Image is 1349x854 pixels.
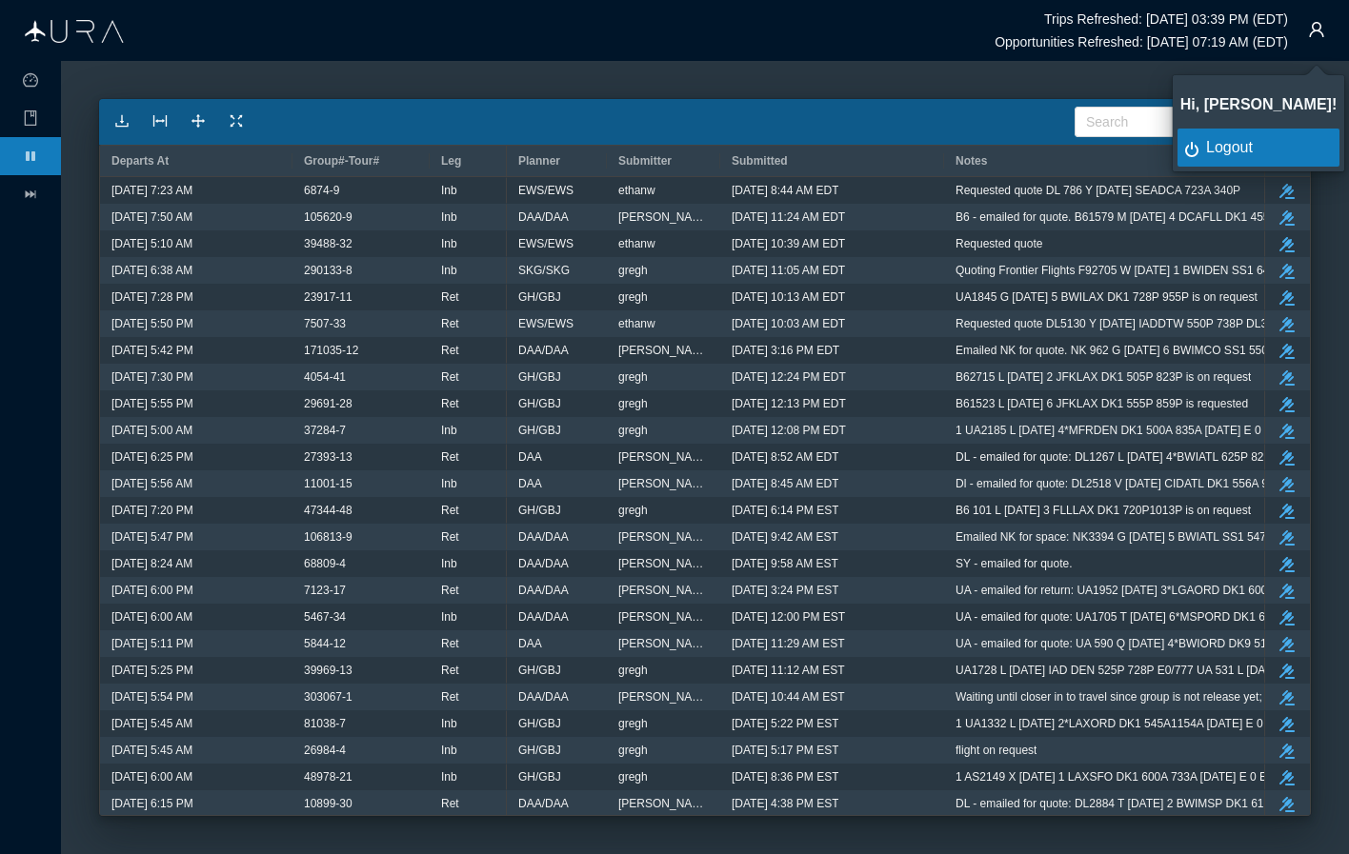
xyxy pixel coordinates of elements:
span: Emailed NK for quote. NK 962 G [DATE] 6 BWIMCO SS1 550P 814P [956,338,1305,363]
span: Inb [441,471,457,496]
span: gregh [618,365,648,389]
span: DAA/DAA [518,791,569,816]
span: Inb [441,205,457,229]
span: gregh [618,391,648,416]
span: Inb [441,738,457,763]
span: B6 101 L [DATE] 3 FLLLAX DK1 720P1013P is on request [956,498,1251,523]
span: ethanw [618,178,655,203]
span: Ret [441,445,459,469]
span: 106813-9 [304,525,352,549]
span: 27393-13 [304,445,352,469]
span: 26984-4 [304,738,346,763]
span: Inb [441,551,457,576]
span: GH/GBJ [518,285,561,309]
span: [DATE] 11:29 AM EST [732,631,845,656]
span: gregh [618,765,648,789]
span: ethanw [618,311,655,336]
span: DAA/DAA [518,578,569,603]
button: icon: download [107,107,137,137]
span: DAA/DAA [518,205,569,229]
span: gregh [618,285,648,309]
span: [DATE] 12:00 PM EST [732,605,845,629]
span: 6874-9 [304,178,339,203]
i: icon: dashboard [23,72,38,88]
span: [PERSON_NAME] [618,791,709,816]
span: 5467-34 [304,605,346,629]
span: Group#-Tour# [304,154,379,168]
span: [PERSON_NAME] [618,578,709,603]
span: [DATE] 6:25 PM [111,445,193,469]
span: [DATE] 5:10 AM [111,231,192,256]
span: GH/GBJ [518,765,561,789]
span: [DATE] 6:38 AM [111,258,192,283]
span: B61523 L [DATE] 6 JFKLAX DK1 555P 859P is requested [956,391,1248,416]
span: DL - emailed for quote: DL2884 T [DATE] 2 BWIMSP DK1 615P 801P [956,791,1307,816]
span: 11001-15 [304,471,352,496]
span: B6 - emailed for quote. B61579 M [DATE] 4 DCAFLL DK1 455P 737P [956,205,1307,229]
span: Ret [441,498,459,523]
span: [DATE] 11:05 AM EDT [732,258,845,283]
span: [PERSON_NAME] [618,338,709,363]
span: 5844-12 [304,631,346,656]
span: gregh [618,711,648,736]
span: [DATE] 5:55 PM [111,391,193,416]
span: [DATE] 3:24 PM EST [732,578,838,603]
span: Emailed NK for space: NK3394 G [DATE] 5 BWIATL SS1 547P 739P [956,525,1303,549]
span: [DATE] 10:13 AM EDT [732,285,845,309]
span: Inb [441,178,457,203]
span: ethanw [618,231,655,256]
span: Ret [441,791,459,816]
span: 4054-41 [304,365,346,389]
span: Inb [441,605,457,629]
span: [PERSON_NAME] [618,685,709,709]
button: icon: drag [183,107,213,137]
span: GH/GBJ [518,391,561,416]
span: Requested quote DL 786 Y [DATE] SEADCA 723A 340P [956,178,1240,203]
i: icon: book [23,110,38,126]
div: Logout [1206,137,1333,158]
span: Requested quote [956,231,1042,256]
span: gregh [618,258,648,283]
h6: Opportunities Refreshed: [DATE] 07:19 AM (EDT) [995,34,1288,50]
h6: Trips Refreshed: [DATE] 03:39 PM (EDT) [1044,11,1288,27]
span: Notes [956,154,987,168]
i: icon: fast-forward [23,187,38,202]
span: [DATE] 5:17 PM EST [732,738,838,763]
span: Ret [441,525,459,549]
span: 10899-30 [304,791,352,816]
button: icon: column-width [145,107,175,137]
span: Ret [441,658,459,683]
span: [DATE] 9:58 AM EST [732,551,838,576]
span: [DATE] 6:00 AM [111,765,192,789]
span: EWS/EWS [518,311,574,336]
span: 39488-32 [304,231,352,256]
span: [DATE] 10:03 AM EDT [732,311,845,336]
span: [DATE] 6:00 PM [111,578,193,603]
span: [DATE] 5:22 PM EST [732,711,838,736]
span: [DATE] 8:52 AM EDT [732,445,838,469]
span: Quoting Frontier Flights F92705 W [DATE] 1 BWIDEN SS1 649P 854P [956,258,1313,283]
span: gregh [618,418,648,443]
span: 303067-1 [304,685,352,709]
span: DAA/DAA [518,338,569,363]
span: [DATE] 6:00 AM [111,605,192,629]
span: [DATE] 12:24 PM EDT [732,365,846,389]
span: Submitted [732,154,788,168]
span: [DATE] 5:50 PM [111,311,193,336]
span: 39969-13 [304,658,352,683]
span: [DATE] 5:56 AM [111,471,192,496]
span: DAA [518,445,542,469]
span: 23917-11 [304,285,352,309]
span: GH/GBJ [518,711,561,736]
span: Ret [441,338,459,363]
span: [DATE] 5:00 AM [111,418,192,443]
span: GH/GBJ [518,658,561,683]
span: [DATE] 12:08 PM EDT [732,418,846,443]
span: EWS/EWS [518,231,574,256]
span: DAA/DAA [518,525,569,549]
span: [DATE] 9:42 AM EST [732,525,838,549]
span: Inb [441,418,457,443]
span: Ret [441,311,459,336]
span: 68809-4 [304,551,346,576]
span: Submitter [618,154,672,168]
